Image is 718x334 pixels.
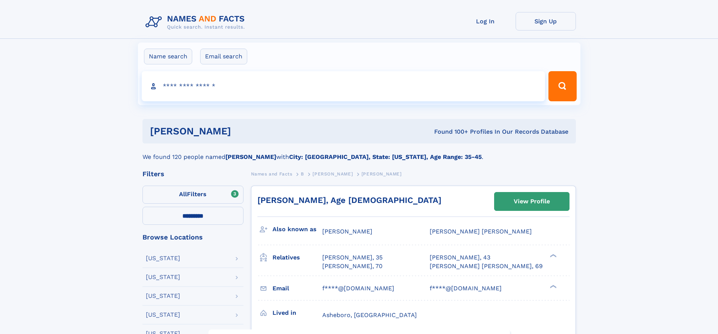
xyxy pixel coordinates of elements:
h3: Lived in [273,307,322,319]
div: View Profile [514,193,550,210]
a: B [301,169,304,178]
span: [PERSON_NAME] [322,228,372,235]
h1: [PERSON_NAME] [150,127,333,136]
div: [US_STATE] [146,274,180,280]
a: [PERSON_NAME], 70 [322,262,383,270]
div: ❯ [548,284,557,289]
h3: Relatives [273,251,322,264]
span: Asheboro, [GEOGRAPHIC_DATA] [322,311,417,319]
span: [PERSON_NAME] [361,171,402,177]
a: [PERSON_NAME] [312,169,353,178]
a: [PERSON_NAME], 43 [430,253,490,262]
span: All [179,191,187,198]
div: [US_STATE] [146,255,180,261]
a: [PERSON_NAME], 35 [322,253,383,262]
a: [PERSON_NAME], Age [DEMOGRAPHIC_DATA] [257,195,441,205]
span: B [301,171,304,177]
label: Email search [200,49,247,64]
a: [PERSON_NAME] [PERSON_NAME], 69 [430,262,543,270]
div: [US_STATE] [146,293,180,299]
div: [US_STATE] [146,312,180,318]
span: [PERSON_NAME] [PERSON_NAME] [430,228,532,235]
h3: Email [273,282,322,295]
label: Filters [142,186,243,204]
button: Search Button [548,71,576,101]
a: Sign Up [516,12,576,31]
input: search input [142,71,545,101]
span: [PERSON_NAME] [312,171,353,177]
div: We found 120 people named with . [142,143,576,162]
h3: Also known as [273,223,322,236]
img: Logo Names and Facts [142,12,251,32]
label: Name search [144,49,192,64]
div: ❯ [548,253,557,258]
a: Log In [455,12,516,31]
b: City: [GEOGRAPHIC_DATA], State: [US_STATE], Age Range: 35-45 [289,153,482,160]
b: [PERSON_NAME] [225,153,276,160]
a: Names and Facts [251,169,292,178]
div: Found 100+ Profiles In Our Records Database [332,128,568,136]
div: Browse Locations [142,234,243,241]
a: View Profile [494,192,569,210]
div: Filters [142,171,243,177]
